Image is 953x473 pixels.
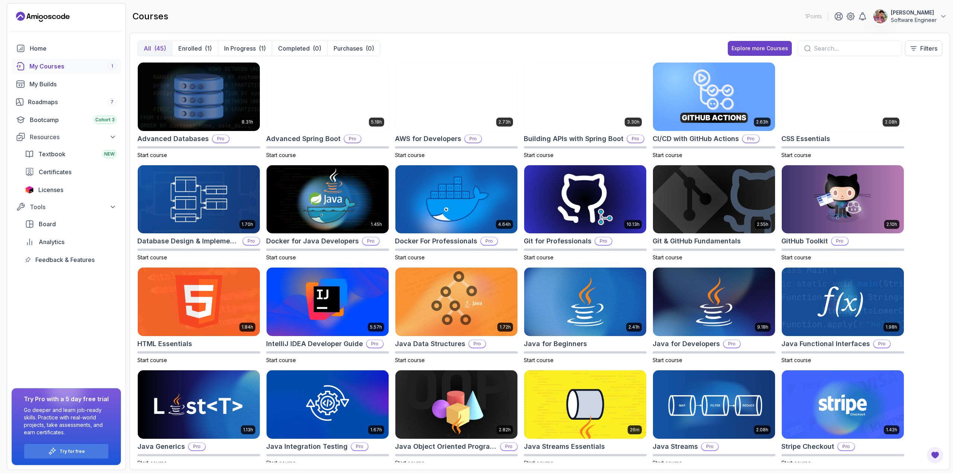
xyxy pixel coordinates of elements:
[653,441,698,452] h2: Java Streams
[16,11,70,23] a: Landing page
[178,44,202,53] p: Enrolled
[278,44,310,53] p: Completed
[724,340,740,348] p: Pro
[137,134,209,144] h2: Advanced Databases
[327,41,380,56] button: Purchases(0)
[814,44,896,53] input: Search...
[144,44,151,53] p: All
[498,119,511,125] p: 2.73h
[111,63,113,69] span: 1
[266,254,296,261] span: Start course
[885,119,897,125] p: 2.08h
[24,444,109,459] button: Try for free
[30,132,117,141] div: Resources
[351,443,368,450] p: Pro
[653,254,682,261] span: Start course
[20,217,121,231] a: board
[595,237,612,245] p: Pro
[138,63,260,131] img: Advanced Databases card
[702,443,718,450] p: Pro
[266,339,363,349] h2: IntelliJ IDEA Developer Guide
[266,460,296,466] span: Start course
[154,44,166,53] div: (45)
[213,135,229,143] p: Pro
[395,268,517,336] img: Java Data Structures card
[242,324,253,330] p: 1.84h
[781,460,811,466] span: Start course
[469,340,485,348] p: Pro
[12,200,121,214] button: Tools
[732,45,788,52] div: Explore more Courses
[12,95,121,109] a: roadmaps
[334,44,363,53] p: Purchases
[886,221,897,227] p: 2.10h
[172,41,218,56] button: Enrolled(1)
[267,370,389,439] img: Java Integration Testing card
[137,460,167,466] span: Start course
[137,236,239,246] h2: Database Design & Implementation
[218,41,272,56] button: In Progress(1)
[653,134,739,144] h2: CI/CD with GitHub Actions
[627,135,644,143] p: Pro
[630,427,640,433] p: 26m
[805,13,822,20] p: 1 Points
[653,63,775,131] img: CI/CD with GitHub Actions card
[782,63,904,131] img: CSS Essentials card
[138,41,172,56] button: All(45)
[781,339,870,349] h2: Java Functional Interfaces
[743,135,759,143] p: Pro
[395,134,461,144] h2: AWS for Developers
[371,119,382,125] p: 5.18h
[782,370,904,439] img: Stripe Checkout card
[20,252,121,267] a: feedback
[524,441,605,452] h2: Java Streams Essentials
[499,427,511,433] p: 2.82h
[781,357,811,363] span: Start course
[395,339,465,349] h2: Java Data Structures
[60,448,85,454] a: Try for free
[35,255,95,264] span: Feedback & Features
[39,220,56,228] span: Board
[757,221,768,227] p: 2.55h
[728,41,792,56] button: Explore more Courses
[137,357,167,363] span: Start course
[30,115,117,124] div: Bootcamp
[138,165,260,234] img: Database Design & Implementation card
[653,370,775,439] img: Java Streams card
[266,236,359,246] h2: Docker for Java Developers
[370,427,382,433] p: 1.67h
[838,443,854,450] p: Pro
[498,221,511,227] p: 4.64h
[524,460,554,466] span: Start course
[111,99,114,105] span: 7
[628,324,640,330] p: 2.41h
[28,98,117,106] div: Roadmaps
[267,268,389,336] img: IntelliJ IDEA Developer Guide card
[38,185,63,194] span: Licenses
[344,135,361,143] p: Pro
[95,117,115,123] span: Cohort 3
[905,41,942,56] button: Filters
[653,460,682,466] span: Start course
[138,370,260,439] img: Java Generics card
[243,427,253,433] p: 1.13h
[367,340,383,348] p: Pro
[481,237,497,245] p: Pro
[781,236,828,246] h2: GitHub Toolkit
[242,119,253,125] p: 8.31h
[137,441,185,452] h2: Java Generics
[920,44,937,53] p: Filters
[205,44,212,53] div: (1)
[12,59,121,74] a: courses
[366,44,374,53] div: (0)
[20,164,121,179] a: certificates
[104,151,115,157] span: NEW
[524,370,646,439] img: Java Streams Essentials card
[12,130,121,144] button: Resources
[370,324,382,330] p: 5.57h
[395,370,517,439] img: Java Object Oriented Programming card
[395,152,425,158] span: Start course
[873,9,947,24] button: user profile image[PERSON_NAME]Software Engineer
[39,167,71,176] span: Certificates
